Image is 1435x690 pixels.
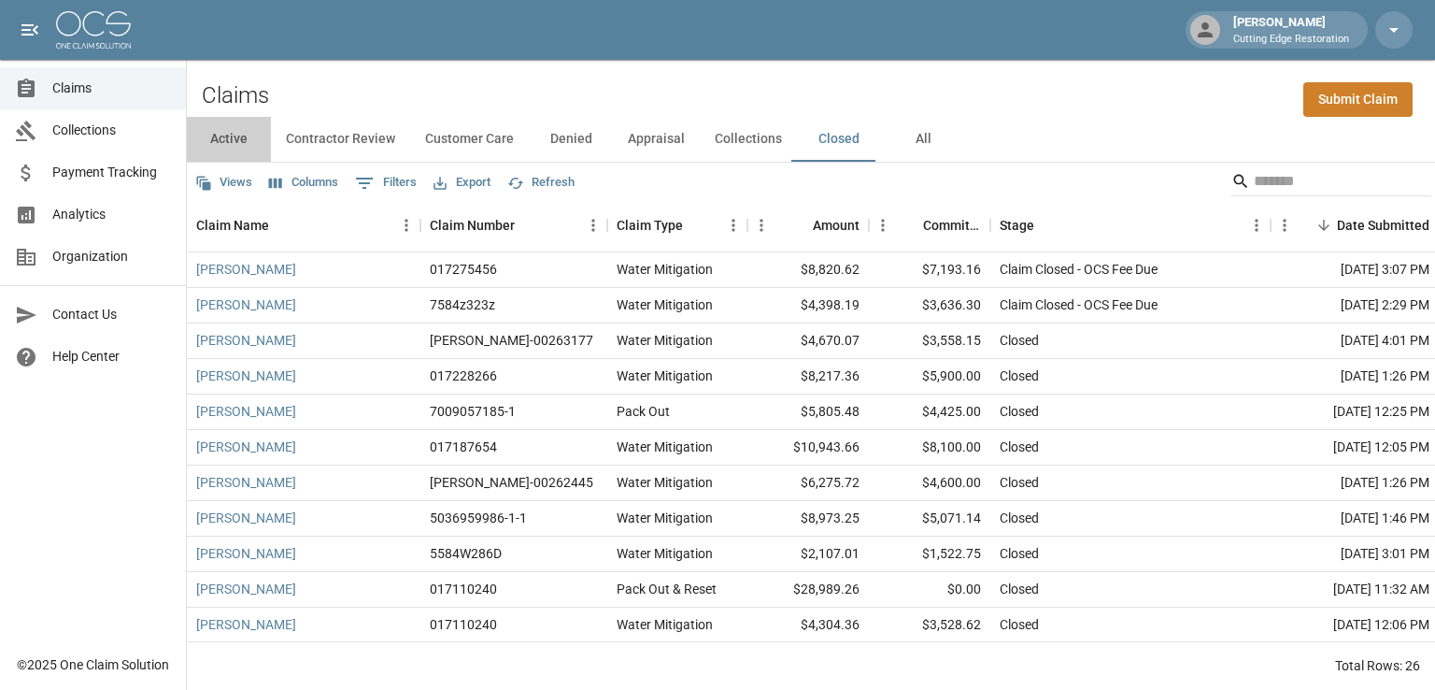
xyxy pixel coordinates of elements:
button: Menu [719,211,747,239]
div: 017228266 [430,367,497,385]
div: $4,600.00 [869,466,990,501]
div: © 2025 One Claim Solution [17,655,169,674]
button: Views [191,168,257,197]
button: Sort [787,212,813,238]
button: Customer Care [410,117,529,162]
div: Stage [990,199,1271,252]
div: $5,071.14 [869,501,990,537]
div: 7009057185-1 [430,402,516,421]
div: Water Mitigation [617,331,713,350]
div: $8,973.25 [747,501,869,537]
button: Collections [700,117,797,162]
a: [PERSON_NAME] [196,260,296,279]
div: Closed [1000,438,1039,456]
div: $4,425.00 [869,395,990,430]
a: [PERSON_NAME] [196,544,296,563]
div: Search [1231,166,1431,200]
div: Water Mitigation [617,544,713,563]
div: Closed [1000,615,1039,634]
div: $4,670.07 [747,323,869,359]
div: Closed [1000,580,1039,598]
a: Submit Claim [1303,82,1413,117]
div: 5036959986-1-1 [430,509,527,527]
button: Sort [269,212,295,238]
div: Claim Number [420,199,607,252]
div: Claim Name [187,199,420,252]
div: $3,528.62 [869,608,990,643]
div: $6,275.72 [747,466,869,501]
div: Water Mitigation [617,509,713,527]
div: $4,304.36 [747,608,869,643]
div: $5,900.00 [869,359,990,395]
button: Menu [579,211,607,239]
a: [PERSON_NAME] [196,295,296,314]
div: Committed Amount [869,199,990,252]
button: Select columns [264,168,343,197]
button: Sort [1311,212,1337,238]
button: Menu [869,211,897,239]
div: $8,217.36 [747,359,869,395]
div: Amount [813,199,860,252]
div: Closed [1000,402,1039,421]
div: $1,522.75 [869,537,990,572]
div: 017275456 [430,260,497,279]
div: Water Mitigation [617,295,713,314]
a: [PERSON_NAME] [196,615,296,634]
div: Claim Closed - OCS Fee Due [1000,295,1158,314]
div: $4,398.19 [747,288,869,323]
button: Active [187,117,271,162]
button: Menu [392,211,420,239]
div: 017187654 [430,438,497,456]
div: $8,820.62 [747,252,869,288]
div: Closed [1000,331,1039,350]
span: Payment Tracking [52,163,171,182]
div: Claim Name [196,199,269,252]
h2: Claims [202,82,269,109]
button: Sort [683,212,709,238]
button: Show filters [350,168,421,198]
button: Sort [515,212,541,238]
button: Menu [1243,211,1271,239]
a: [PERSON_NAME] [196,402,296,421]
div: dynamic tabs [187,117,1435,162]
div: $8,100.00 [869,430,990,466]
span: Organization [52,247,171,266]
div: Water Mitigation [617,438,713,456]
div: Water Mitigation [617,367,713,385]
button: Appraisal [613,117,700,162]
button: Export [429,168,495,197]
span: Claims [52,79,171,98]
div: 7584z323z [430,295,495,314]
div: $3,636.30 [869,288,990,323]
div: Claim Type [607,199,747,252]
span: Collections [52,121,171,140]
div: Water Mitigation [617,260,713,279]
button: Menu [1271,211,1299,239]
img: ocs-logo-white-transparent.png [56,11,131,49]
a: [PERSON_NAME] [196,438,296,456]
div: $3,558.15 [869,323,990,359]
button: open drawer [11,11,49,49]
div: Claim Number [430,199,515,252]
span: Analytics [52,205,171,224]
div: Claim Closed - OCS Fee Due [1000,260,1158,279]
button: Sort [1034,212,1060,238]
div: Committed Amount [923,199,981,252]
div: 017110240 [430,615,497,634]
span: Help Center [52,347,171,367]
a: [PERSON_NAME] [196,580,296,598]
div: Pack Out & Reset [617,580,717,598]
a: [PERSON_NAME] [196,367,296,385]
div: Pack Out [617,402,670,421]
button: Refresh [503,168,579,197]
a: [PERSON_NAME] [196,331,296,350]
button: Contractor Review [271,117,410,162]
div: Stage [1000,199,1034,252]
div: $0.00 [869,572,990,608]
button: Denied [529,117,613,162]
div: 017110240 [430,580,497,598]
div: $7,193.16 [869,252,990,288]
div: $5,805.48 [747,395,869,430]
div: Claim Type [617,199,683,252]
div: Amount [747,199,869,252]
